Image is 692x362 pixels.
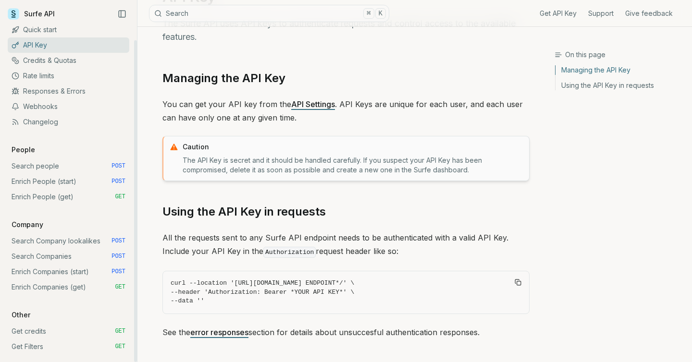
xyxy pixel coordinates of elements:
[8,310,34,320] p: Other
[8,249,129,264] a: Search Companies POST
[8,189,129,205] a: Enrich People (get) GET
[363,8,374,19] kbd: ⌘
[115,343,125,350] span: GET
[190,327,248,337] a: error responses
[588,9,614,18] a: Support
[8,220,47,229] p: Company
[8,279,129,295] a: Enrich Companies (get) GET
[8,84,129,99] a: Responses & Errors
[162,17,530,44] p: The Surfe API uses API keys to authenticate requests and control access to the available features.
[115,327,125,335] span: GET
[162,326,530,339] p: See the section for details about unsuccesful authentication responses.
[8,114,129,130] a: Changelog
[171,279,521,306] code: curl --location '[URL][DOMAIN_NAME] ENDPOINT*/' \ --header 'Authorization: Bearer *YOUR API KEY*'...
[8,53,129,68] a: Credits & Quotas
[263,247,316,258] code: Authorization
[111,162,125,170] span: POST
[375,8,386,19] kbd: K
[115,7,129,21] button: Collapse Sidebar
[8,22,129,37] a: Quick start
[556,65,684,78] a: Managing the API Key
[111,253,125,260] span: POST
[183,156,523,175] p: The API Key is secret and it should be handled carefully. If you suspect your API Key has been co...
[149,5,389,22] button: Search⌘K
[8,339,129,354] a: Get Filters GET
[8,233,129,249] a: Search Company lookalikes POST
[8,7,55,21] a: Surfe API
[8,68,129,84] a: Rate limits
[8,99,129,114] a: Webhooks
[115,193,125,201] span: GET
[8,37,129,53] a: API Key
[556,78,684,90] a: Using the API Key in requests
[8,158,129,174] a: Search people POST
[511,275,525,290] button: Copy Text
[111,237,125,245] span: POST
[162,231,530,259] p: All the requests sent to any Surfe API endpoint needs to be authenticated with a valid API Key. I...
[111,268,125,276] span: POST
[625,9,673,18] a: Give feedback
[540,9,577,18] a: Get API Key
[8,174,129,189] a: Enrich People (start) POST
[555,50,684,60] h3: On this page
[8,145,39,155] p: People
[162,97,530,124] p: You can get your API key from the . API Keys are unique for each user, and each user can have onl...
[162,71,285,86] a: Managing the API Key
[8,264,129,279] a: Enrich Companies (start) POST
[8,324,129,339] a: Get credits GET
[183,142,523,152] p: Caution
[111,178,125,185] span: POST
[115,283,125,291] span: GET
[291,99,335,109] a: API Settings
[162,204,326,219] a: Using the API Key in requests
